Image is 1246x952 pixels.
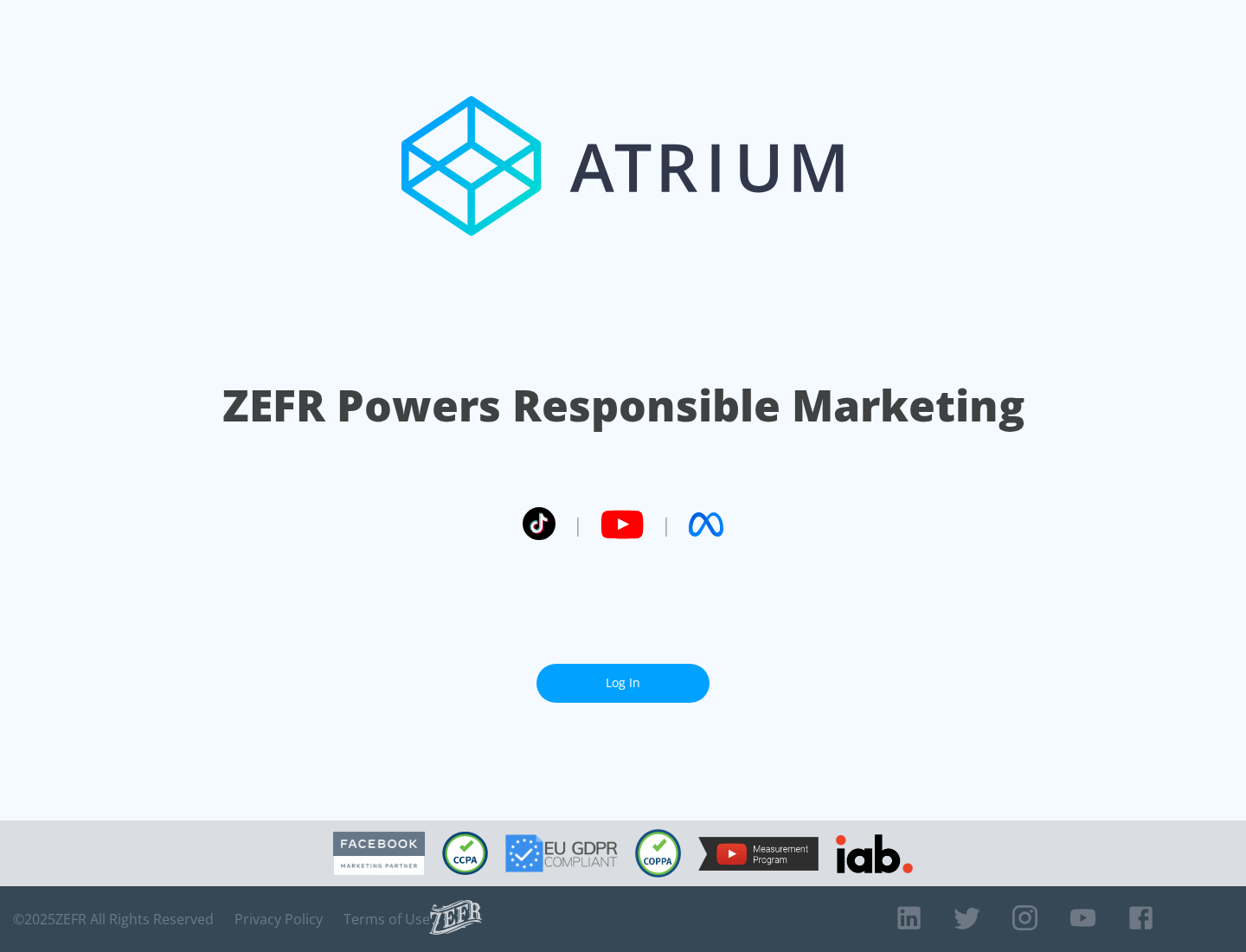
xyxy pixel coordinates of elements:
span: | [661,511,671,537]
img: YouTube Measurement Program [698,837,819,871]
img: CCPA Compliant [442,832,488,875]
img: COPPA Compliant [635,829,681,878]
img: IAB [836,834,913,873]
h1: ZEFR Powers Responsible Marketing [222,376,1024,435]
img: Facebook Marketing Partner [333,832,425,876]
img: GDPR Compliant [505,834,618,872]
a: Privacy Policy [234,910,323,928]
span: © 2025 ZEFR All Rights Reserved [13,910,214,928]
a: Terms of Use [344,910,430,928]
a: Log In [536,664,710,703]
span: | [573,511,583,537]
